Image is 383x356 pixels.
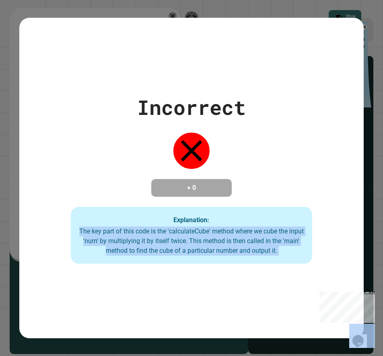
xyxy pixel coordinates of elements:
[159,183,224,193] h4: + 0
[316,289,375,323] iframe: chat widget
[137,92,246,123] div: Incorrect
[3,3,56,51] div: Chat with us now!Close
[79,227,304,256] div: The key part of this code is the 'calculateCube' method where we cube the input 'num' by multiply...
[349,324,375,348] iframe: chat widget
[173,216,209,223] strong: Explanation:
